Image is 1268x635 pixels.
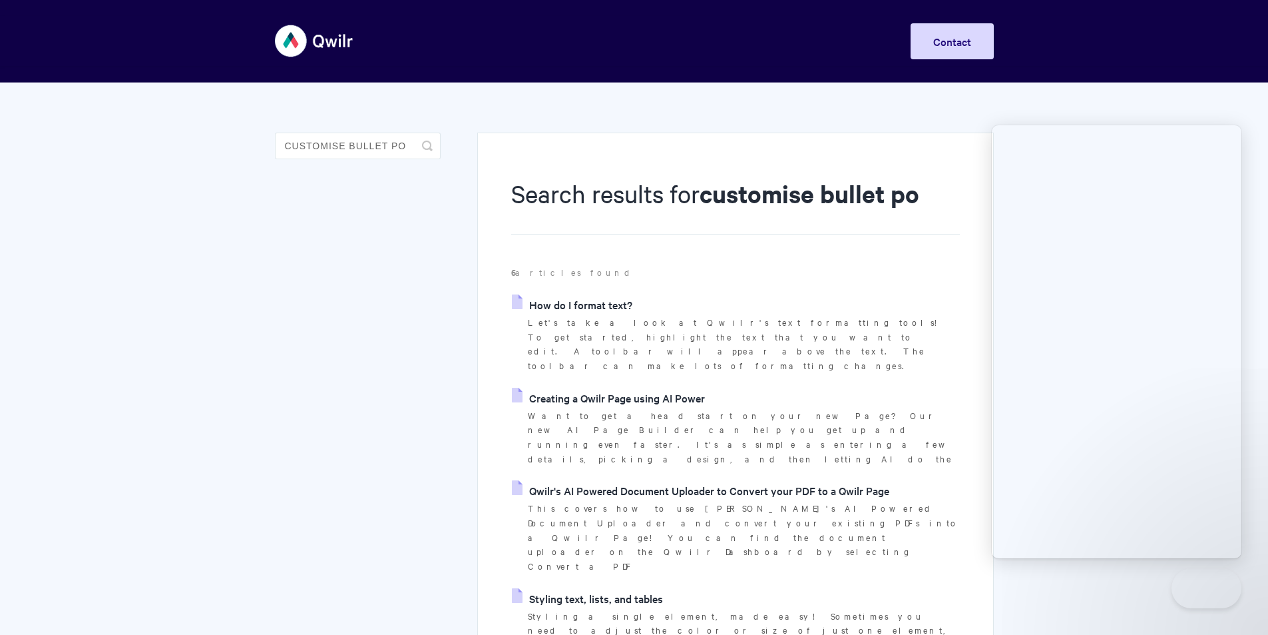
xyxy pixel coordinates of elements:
iframe: Help Scout Beacon - Live Chat, Contact Form, and Knowledge Base [992,125,1241,558]
input: Search [275,133,441,159]
a: How do I format text? [512,295,632,315]
h1: Search results for [511,177,959,235]
iframe: Help Scout Beacon - Close [1171,568,1241,608]
a: Qwilr's AI Powered Document Uploader to Convert your PDF to a Qwilr Page [512,480,889,500]
a: Styling text, lists, and tables [512,588,663,608]
p: Let's take a look at Qwilr's text formatting tools! To get started, highlight the text that you w... [528,315,959,373]
strong: 6 [511,266,515,279]
p: articles found [511,265,959,280]
strong: customise bullet po [700,177,919,210]
p: This covers how to use [PERSON_NAME]'s AI Powered Document Uploader and convert your existing PDF... [528,501,959,574]
img: Qwilr Help Center [275,16,354,66]
a: Creating a Qwilr Page using AI Power [512,388,705,408]
p: Want to get a head start on your new Page? Our new AI Page Builder can help you get up and runnin... [528,408,959,466]
a: Contact [911,23,994,59]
